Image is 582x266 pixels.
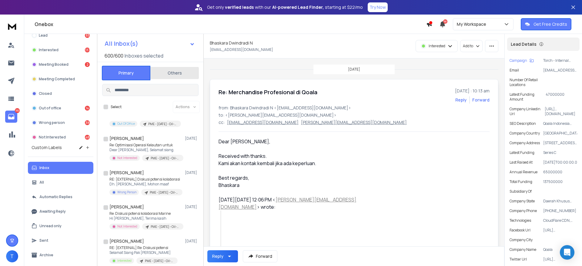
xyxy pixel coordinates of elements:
[370,4,386,10] p: Try Now
[219,181,396,189] div: Bhaskara
[510,68,519,73] p: Email
[207,4,363,10] p: Get only with our starting at $22/mo
[6,250,18,262] button: T
[6,21,18,32] img: logo
[100,38,200,50] button: All Inbox(s)
[109,250,178,255] p: Selamat Siang Pak [PERSON_NAME]
[272,4,324,10] strong: AI-powered Lead Finder,
[510,58,534,63] button: Campaign
[219,112,490,118] p: to: <[PERSON_NAME][EMAIL_ADDRESS][DOMAIN_NAME]>
[545,107,577,116] p: [URL][DOMAIN_NAME]
[429,44,445,48] p: Interested
[207,250,238,262] button: Reply
[39,209,66,214] p: Awaiting Reply
[85,33,90,38] div: 93
[28,88,93,100] button: Closed
[227,119,299,125] p: [EMAIL_ADDRESS][DOMAIN_NAME]
[510,228,530,233] p: Facebook Url
[510,141,540,145] p: Company Address
[151,224,180,229] p: PME - [DATE] - Oil-Energy-Maritime
[109,148,182,152] p: Dear [PERSON_NAME], Selamat siang.
[39,180,44,185] p: All
[219,160,396,167] div: Kami akan kontak kembali jika ada keperluan.
[243,250,277,262] button: Forward
[28,205,93,218] button: Awaiting Reply
[28,44,93,56] button: Interested137
[39,77,75,81] p: Meeting Completed
[117,224,137,229] p: Not Interested
[39,120,65,125] p: Wrong person
[28,176,93,188] button: All
[210,47,273,52] p: [EMAIL_ADDRESS][DOMAIN_NAME]
[28,220,93,232] button: Unread only
[368,2,388,12] button: Try Now
[28,73,93,85] button: Meeting Completed
[39,33,48,38] p: Lead
[39,165,49,170] p: Inbox
[85,120,90,125] div: 38
[145,259,174,263] p: PME - [DATE] - Oil-Energy-Maritime
[39,48,59,52] p: Interested
[543,121,577,126] p: Qoala Indonesia hadir di [GEOGRAPHIC_DATA] untuk menjadi Market Leader di industri keuangan yang ...
[39,106,61,111] p: Out of office
[185,170,199,175] p: [DATE]
[543,257,577,262] p: [URL][DOMAIN_NAME]
[117,121,135,126] p: Out Of Office
[39,91,52,96] p: Closed
[511,41,537,47] p: Lead Details
[150,190,179,195] p: PME - [DATE] - Oil-Energy-Maritime
[225,4,254,10] strong: verified leads
[125,52,163,59] h3: Inboxes selected
[543,68,577,73] p: [EMAIL_ADDRESS][DOMAIN_NAME]
[185,239,199,244] p: [DATE]
[39,253,53,258] p: Archive
[472,97,490,103] div: Forward
[111,105,122,109] label: Select
[510,208,537,213] p: Company Phone
[219,152,396,160] div: Received with thanks.
[32,145,62,151] h3: Custom Labels
[28,234,93,247] button: Sent
[109,211,182,216] p: Re: Diskusi potensi kolaborasi Marine
[219,196,356,210] a: [PERSON_NAME][EMAIL_ADDRESS][DOMAIN_NAME]
[510,92,546,102] p: Latest Funding Amount
[348,67,360,72] p: [DATE]
[117,258,132,263] p: Interested
[39,238,48,243] p: Sent
[150,66,199,80] button: Others
[109,177,182,182] p: RE: [EXTERNAL] Diskusi potensi kolaborasi
[210,40,253,46] h1: Bhaskara Dwindradi N
[543,170,577,175] p: 65000000
[105,41,138,47] h1: All Inbox(s)
[28,131,93,143] button: Not Interested48
[510,58,527,63] p: Campaign
[28,162,93,174] button: Inbox
[455,88,490,94] p: [DATE] : 10:13 am
[543,131,577,136] p: [GEOGRAPHIC_DATA]
[543,228,577,233] p: [URL][DOMAIN_NAME]
[219,88,317,96] h1: Re: Merchandise Profesional di Qoala
[117,190,136,195] p: Wrong Person
[109,170,144,176] h1: [PERSON_NAME]
[510,189,532,194] p: Subsidiary of
[148,122,177,126] p: PME - [DATE] - Oil-Energy-Maritime
[510,150,534,155] p: Latest Funding
[185,136,199,141] p: [DATE]
[39,224,62,228] p: Unread only
[543,218,577,223] p: CloudFlare CDN, Route 53, Gmail, Google Apps, Amazon AWS, CloudFlare Hosting, Google AdWords Conv...
[546,92,577,102] p: 47000000
[28,117,93,129] button: Wrong person38
[151,156,180,161] p: PME - [DATE] - Oil-Energy-Maritime
[109,216,182,221] p: Hi [PERSON_NAME], Terima kasih
[510,131,540,136] p: Company Country
[185,204,199,209] p: [DATE]
[109,245,178,250] p: RE: [EXTERNAL] Re: Diskusi potensi
[39,62,69,67] p: Meeting Booked
[117,156,137,160] p: Not Interested
[543,179,577,184] p: 137500000
[560,245,574,260] div: Open Intercom Messenger
[28,58,93,71] button: Meeting Booked2
[109,135,144,141] h1: [PERSON_NAME]
[85,62,90,67] div: 2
